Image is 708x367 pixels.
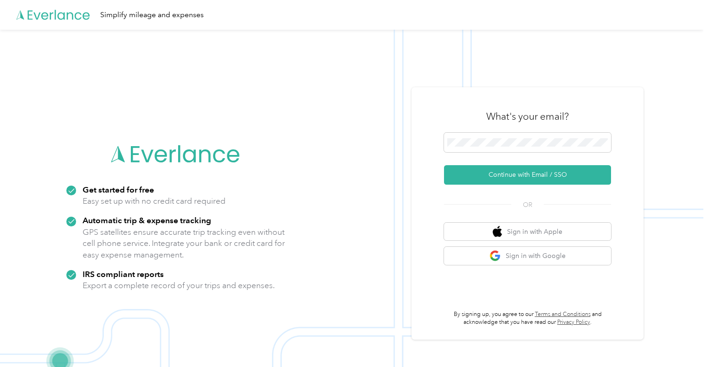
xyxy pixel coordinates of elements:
[535,311,591,318] a: Terms and Conditions
[83,195,225,207] p: Easy set up with no credit card required
[444,165,611,185] button: Continue with Email / SSO
[511,200,544,210] span: OR
[83,269,164,279] strong: IRS compliant reports
[444,223,611,241] button: apple logoSign in with Apple
[83,215,211,225] strong: Automatic trip & expense tracking
[444,310,611,327] p: By signing up, you agree to our and acknowledge that you have read our .
[83,280,275,291] p: Export a complete record of your trips and expenses.
[486,110,569,123] h3: What's your email?
[489,250,501,262] img: google logo
[100,9,204,21] div: Simplify mileage and expenses
[557,319,590,326] a: Privacy Policy
[83,185,154,194] strong: Get started for free
[83,226,285,261] p: GPS satellites ensure accurate trip tracking even without cell phone service. Integrate your bank...
[444,247,611,265] button: google logoSign in with Google
[656,315,708,367] iframe: Everlance-gr Chat Button Frame
[493,226,502,238] img: apple logo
